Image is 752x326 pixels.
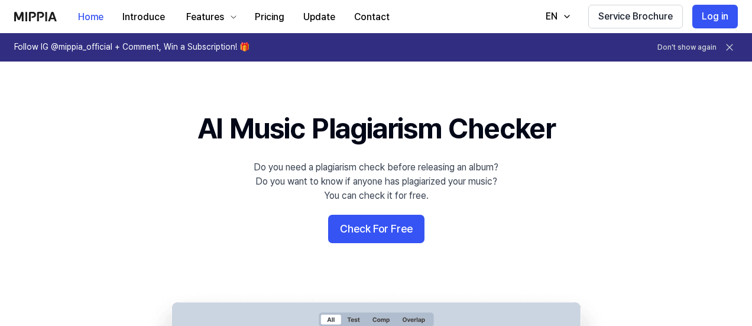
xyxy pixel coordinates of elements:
[294,5,345,29] button: Update
[534,5,579,28] button: EN
[588,5,683,28] button: Service Brochure
[328,215,424,243] button: Check For Free
[69,5,113,29] button: Home
[14,12,57,21] img: logo
[184,10,226,24] div: Features
[197,109,555,149] h1: AI Music Plagiarism Checker
[14,41,249,53] h1: Follow IG @mippia_official + Comment, Win a Subscription! 🎁
[692,5,738,28] button: Log in
[113,5,174,29] button: Introduce
[254,160,498,203] div: Do you need a plagiarism check before releasing an album? Do you want to know if anyone has plagi...
[69,1,113,33] a: Home
[294,1,345,33] a: Update
[657,43,717,53] button: Don't show again
[245,5,294,29] button: Pricing
[543,9,560,24] div: EN
[174,5,245,29] button: Features
[345,5,399,29] button: Contact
